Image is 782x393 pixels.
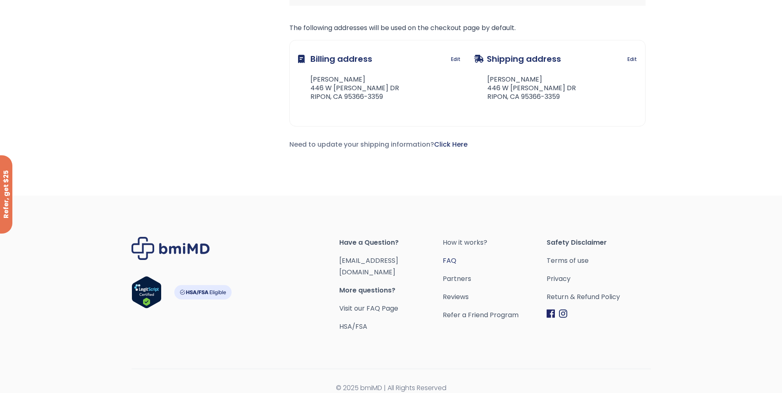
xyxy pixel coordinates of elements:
a: HSA/FSA [339,322,367,331]
a: [EMAIL_ADDRESS][DOMAIN_NAME] [339,256,398,277]
address: [PERSON_NAME] 446 W [PERSON_NAME] DR RIPON, CA 95366-3359 [474,75,576,101]
span: Safety Disclaimer [547,237,650,248]
span: Have a Question? [339,237,443,248]
img: Brand Logo [132,237,210,260]
a: Edit [627,54,637,65]
img: Instagram [559,309,567,318]
a: Verify LegitScript Approval for www.bmimd.com [132,276,162,312]
h3: Shipping address [474,49,561,69]
a: Return & Refund Policy [547,291,650,303]
a: Reviews [443,291,547,303]
h3: Billing address [298,49,372,69]
a: FAQ [443,255,547,267]
span: More questions? [339,285,443,296]
img: Facebook [547,309,555,318]
a: Visit our FAQ Page [339,304,398,313]
address: [PERSON_NAME] 446 W [PERSON_NAME] DR RIPON, CA 95366-3359 [298,75,399,101]
a: Terms of use [547,255,650,267]
span: Need to update your shipping information? [289,140,467,149]
img: HSA-FSA [174,285,232,299]
a: Privacy [547,273,650,285]
p: The following addresses will be used on the checkout page by default. [289,22,646,34]
a: Edit [451,54,460,65]
img: Verify Approval for www.bmimd.com [132,276,162,309]
a: Partners [443,273,547,285]
a: Click Here [434,140,467,149]
a: How it works? [443,237,547,248]
a: Refer a Friend Program [443,309,547,321]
